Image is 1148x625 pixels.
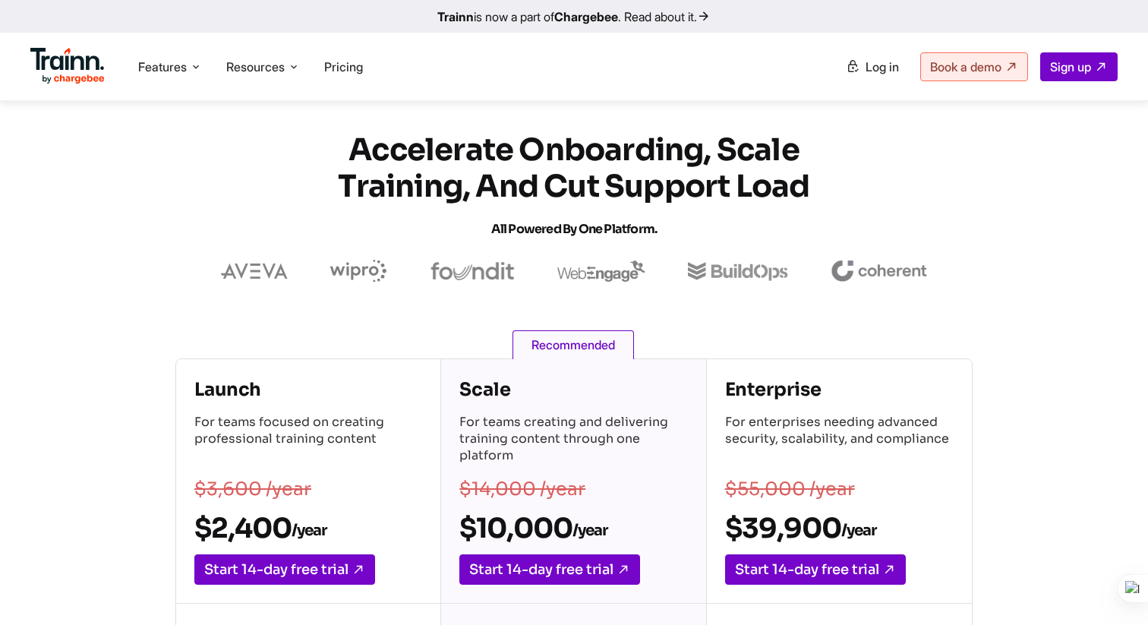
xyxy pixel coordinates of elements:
sub: /year [841,521,876,540]
a: Sign up [1040,52,1118,81]
h4: Scale [459,377,687,402]
a: Start 14-day free trial [194,554,375,585]
b: Trainn [437,9,474,24]
img: wipro logo [330,260,387,283]
h2: $2,400 [194,511,422,545]
b: Chargebee [554,9,618,24]
a: Book a demo [920,52,1028,81]
img: foundit logo [430,262,515,280]
span: Features [138,58,187,75]
span: Resources [226,58,285,75]
h4: Enterprise [725,377,954,402]
a: Log in [837,53,908,80]
img: Trainn Logo [30,48,105,84]
s: $3,600 /year [194,478,311,500]
a: Start 14-day free trial [459,554,640,585]
span: Book a demo [930,59,1001,74]
img: buildops logo [688,262,787,281]
a: Pricing [324,59,363,74]
sub: /year [572,521,607,540]
sub: /year [292,521,326,540]
span: Recommended [512,330,634,359]
iframe: Chat Widget [1072,552,1148,625]
p: For teams creating and delivering training content through one platform [459,414,687,467]
h2: $10,000 [459,511,687,545]
img: aveva logo [221,264,288,279]
span: Log in [866,59,899,74]
a: Start 14-day free trial [725,554,906,585]
img: coherent logo [831,260,927,282]
h4: Launch [194,377,422,402]
s: $14,000 /year [459,478,585,500]
p: For teams focused on creating professional training content [194,414,422,467]
h2: $39,900 [725,511,954,545]
span: All Powered by One Platform. [491,221,658,237]
p: For enterprises needing advanced security, scalability, and compliance [725,414,954,467]
span: Sign up [1050,59,1091,74]
s: $55,000 /year [725,478,855,500]
h1: Accelerate Onboarding, Scale Training, and Cut Support Load [301,132,847,248]
img: webengage logo [557,260,645,282]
